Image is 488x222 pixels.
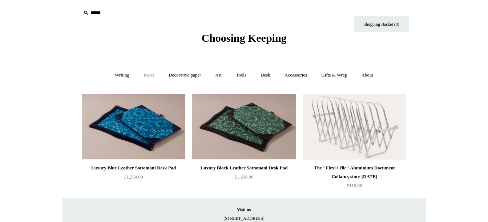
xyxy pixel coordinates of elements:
a: Choosing Keeping [201,38,286,43]
img: Luxury Black Leather Sottomani Desk Pad [192,94,295,160]
a: Luxury Blue Leather Sottomani Desk Pad £1,250.00 [82,164,185,193]
a: About [355,66,380,85]
a: The "Flexi-i-file" Aluminium Document Collator, since [DATE] £110.00 [303,164,406,193]
span: Choosing Keeping [201,32,286,44]
img: Luxury Blue Leather Sottomani Desk Pad [82,94,185,160]
span: £110.00 [347,183,362,188]
a: Luxury Black Leather Sottomani Desk Pad Luxury Black Leather Sottomani Desk Pad [192,94,295,160]
span: £1,250.00 [235,174,254,180]
div: The "Flexi-i-file" Aluminium Document Collator, since [DATE] [305,164,404,181]
div: Luxury Blue Leather Sottomani Desk Pad [84,164,183,172]
a: Luxury Blue Leather Sottomani Desk Pad Luxury Blue Leather Sottomani Desk Pad [82,94,185,160]
a: Accessories [278,66,314,85]
a: Shopping Basket (0) [354,16,409,32]
a: Writing [108,66,136,85]
a: The "Flexi-i-file" Aluminium Document Collator, since 1941 The "Flexi-i-file" Aluminium Document ... [303,94,406,160]
div: Luxury Black Leather Sottomani Desk Pad [194,164,294,172]
a: Tools [229,66,253,85]
strong: Visit us [237,207,251,212]
a: Desk [254,66,277,85]
a: Gifts & Wrap [315,66,354,85]
a: Art [209,66,228,85]
img: The "Flexi-i-file" Aluminium Document Collator, since 1941 [303,94,406,160]
span: £1,250.00 [124,174,143,180]
a: Paper [137,66,161,85]
a: Luxury Black Leather Sottomani Desk Pad £1,250.00 [192,164,295,193]
a: Decorative paper [162,66,207,85]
